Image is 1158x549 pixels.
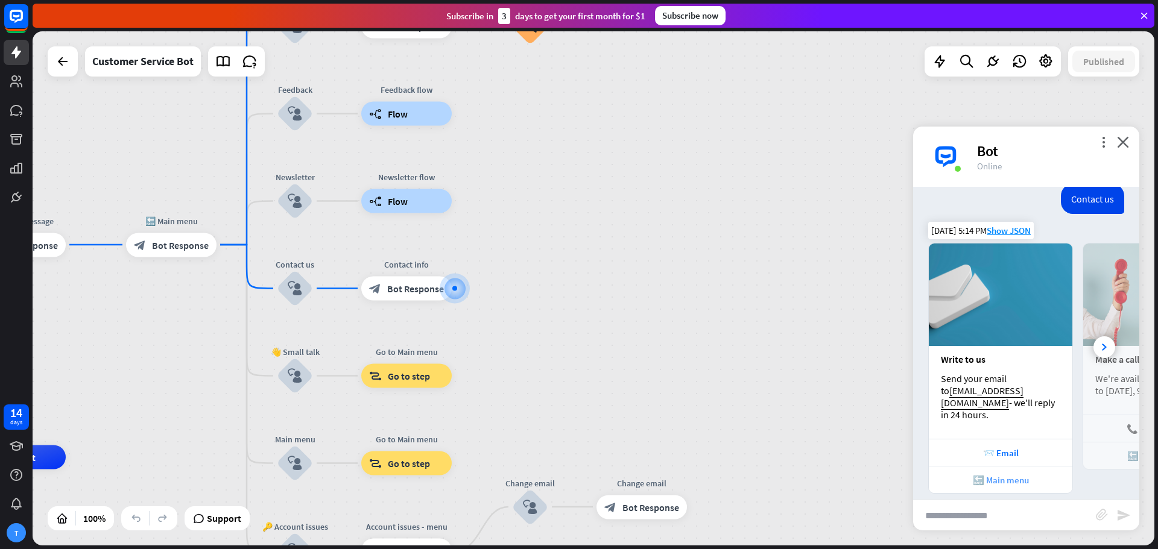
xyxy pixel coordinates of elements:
[10,5,46,41] button: Open LiveChat chat widget
[352,521,461,533] div: Account issues - menu
[288,456,302,471] i: block_user_input
[352,346,461,358] div: Go to Main menu
[207,509,241,528] span: Support
[1061,184,1124,214] div: Contact us
[4,404,29,430] a: 14 days
[369,283,381,295] i: block_bot_response
[7,523,26,542] div: T
[587,477,696,489] div: Change email
[369,108,382,120] i: builder_tree
[977,142,1125,160] div: Bot
[352,259,461,271] div: Contact info
[987,225,1031,236] span: Show JSON
[134,239,146,251] i: block_bot_response
[388,370,430,382] span: Go to step
[1096,509,1108,521] i: block_attachment
[388,195,408,207] span: Flow
[80,509,109,528] div: 100%
[941,353,1060,365] div: Write to us
[446,8,645,24] div: Subscribe in days to get your first month for $1
[622,501,679,513] span: Bot Response
[935,474,1066,486] div: 🔙 Main menu
[259,433,331,445] div: Main menu
[288,194,302,209] i: block_user_input
[10,407,22,418] div: 14
[388,457,430,469] span: Go to step
[288,281,302,296] i: block_user_input
[977,160,1125,172] div: Online
[941,384,1024,409] a: [EMAIL_ADDRESS][DOMAIN_NAME]
[352,433,461,445] div: Go to Main menu
[928,222,1034,239] div: [DATE] 5:14 PM
[352,84,461,96] div: Feedback flow
[388,108,408,120] span: Flow
[288,107,302,121] i: block_user_input
[259,259,331,271] div: Contact us
[369,370,382,382] i: block_goto
[1072,51,1135,72] button: Published
[117,215,226,227] div: 🔙 Main menu
[941,372,1060,421] div: Send your email to - we'll reply in 24 hours.
[1117,136,1129,148] i: close
[288,369,302,383] i: block_user_input
[152,239,209,251] span: Bot Response
[259,84,331,96] div: Feedback
[523,500,537,514] i: block_user_input
[935,447,1066,459] div: 📨 Email
[604,501,616,513] i: block_bot_response
[1116,508,1131,522] i: send
[259,171,331,183] div: Newsletter
[498,8,510,24] div: 3
[369,457,382,469] i: block_goto
[10,418,22,427] div: days
[259,346,331,358] div: 👋 Small talk
[655,6,726,25] div: Subscribe now
[1098,136,1109,148] i: more_vert
[259,521,331,533] div: 🔑 Account issues
[494,477,566,489] div: Change email
[387,283,444,295] span: Bot Response
[369,195,382,207] i: builder_tree
[92,46,194,77] div: Customer Service Bot
[352,171,461,183] div: Newsletter flow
